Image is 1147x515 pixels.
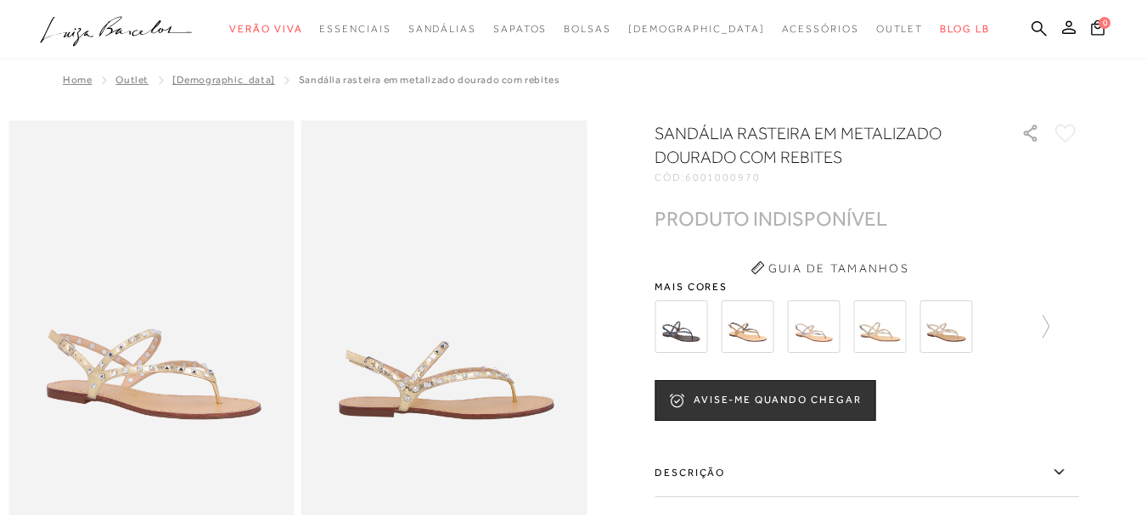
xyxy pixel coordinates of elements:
[1099,17,1110,29] span: 0
[655,282,1079,292] span: Mais cores
[564,23,611,35] span: Bolsas
[1086,19,1110,42] button: 0
[319,14,391,45] a: noSubCategoriesText
[721,300,773,353] img: SANDÁLIA RASTEIRA EM METALIZADO BRONZE COM REBITES
[919,300,972,353] img: SANDÁLIA RASTEIRA EM METALIZADO DOURADO COM REBITES
[628,14,765,45] a: noSubCategoriesText
[229,14,302,45] a: noSubCategoriesText
[940,14,989,45] a: BLOG LB
[172,74,275,86] a: [DEMOGRAPHIC_DATA]
[655,380,875,421] button: AVISE-ME QUANDO CHEGAR
[63,74,92,86] a: Home
[408,23,476,35] span: Sandálias
[655,172,994,182] div: CÓD:
[655,300,707,353] img: SANDÁLIA RASTEIRA EM METALIZADO AZUL MARINHO COM REBITES
[655,210,887,227] div: PRODUTO INDISPONÍVEL
[115,74,149,86] a: Outlet
[408,14,476,45] a: noSubCategoriesText
[876,14,924,45] a: noSubCategoriesText
[655,121,973,169] h1: SANDÁLIA RASTEIRA EM METALIZADO DOURADO COM REBITES
[564,14,611,45] a: noSubCategoriesText
[853,300,906,353] img: SANDÁLIA RASTEIRA EM METALIZADO CHUMBO COM REBITES
[876,23,924,35] span: Outlet
[493,23,547,35] span: Sapatos
[745,255,914,282] button: Guia de Tamanhos
[782,23,859,35] span: Acessórios
[655,448,1079,497] label: Descrição
[782,14,859,45] a: noSubCategoriesText
[319,23,391,35] span: Essenciais
[229,23,302,35] span: Verão Viva
[685,171,761,183] span: 6001000970
[628,23,765,35] span: [DEMOGRAPHIC_DATA]
[940,23,989,35] span: BLOG LB
[493,14,547,45] a: noSubCategoriesText
[299,74,560,86] span: SANDÁLIA RASTEIRA EM METALIZADO DOURADO COM REBITES
[787,300,840,353] img: SANDÁLIA RASTEIRA EM METALIZADO CHUMBO COM REBITES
